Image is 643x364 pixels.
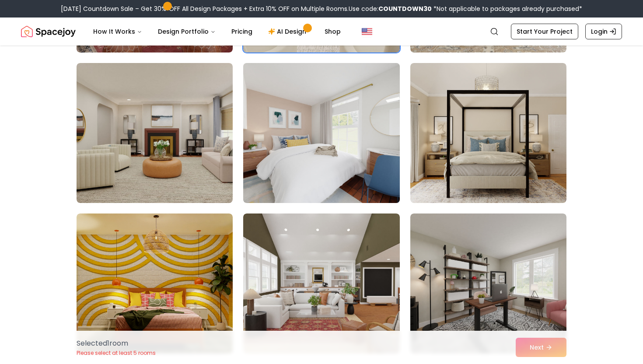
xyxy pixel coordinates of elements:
[77,350,156,357] p: Please select at least 5 rooms
[378,4,432,13] b: COUNTDOWN30
[224,23,259,40] a: Pricing
[585,24,622,39] a: Login
[349,4,432,13] span: Use code:
[243,213,399,353] img: Room room-11
[511,24,578,39] a: Start Your Project
[151,23,223,40] button: Design Portfolio
[362,26,372,37] img: United States
[432,4,582,13] span: *Not applicable to packages already purchased*
[318,23,348,40] a: Shop
[77,338,156,349] p: Selected 1 room
[86,23,149,40] button: How It Works
[21,23,76,40] img: Spacejoy Logo
[239,59,403,206] img: Room room-8
[410,213,566,353] img: Room room-12
[77,63,233,203] img: Room room-7
[261,23,316,40] a: AI Design
[410,63,566,203] img: Room room-9
[21,17,622,45] nav: Global
[77,213,233,353] img: Room room-10
[86,23,348,40] nav: Main
[21,23,76,40] a: Spacejoy
[61,4,582,13] div: [DATE] Countdown Sale – Get 30% OFF All Design Packages + Extra 10% OFF on Multiple Rooms.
